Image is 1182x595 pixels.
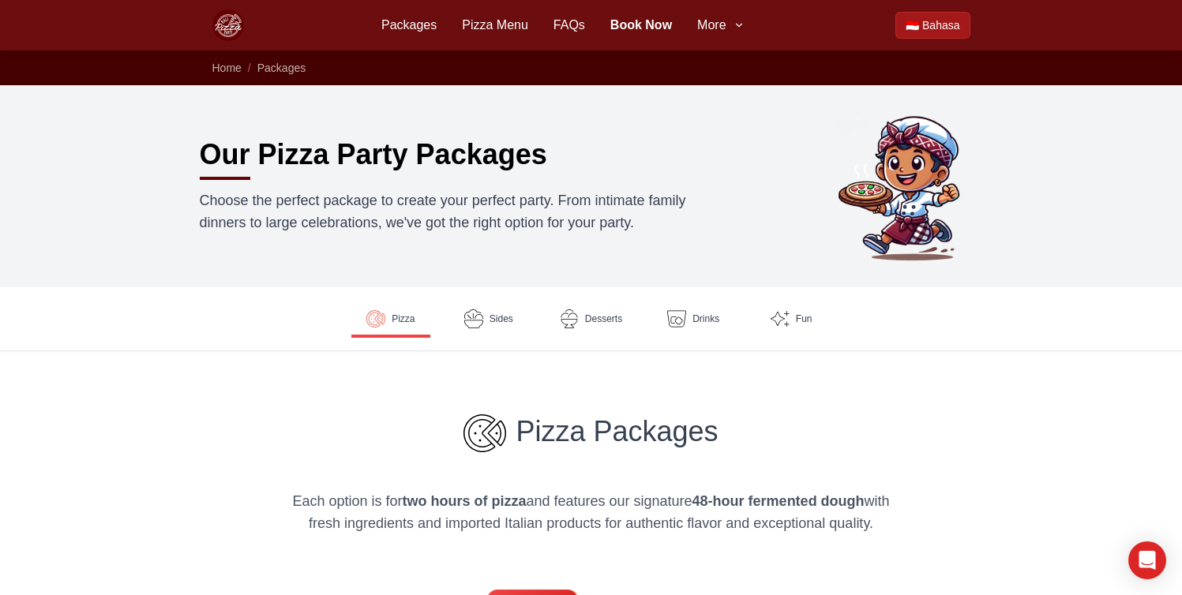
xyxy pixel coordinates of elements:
a: Drinks [654,300,733,338]
a: Book Now [610,16,672,35]
img: Fun [771,309,790,328]
p: Each option is for and features our signature with fresh ingredients and imported Italian product... [288,490,895,534]
a: FAQs [553,16,585,35]
div: Open Intercom Messenger [1128,541,1166,579]
span: Bahasa [922,17,959,33]
a: Fun [752,300,831,338]
span: Sides [490,312,513,325]
span: Drinks [692,312,719,325]
img: Desserts [560,309,579,328]
h1: Our Pizza Party Packages [200,139,547,170]
a: Pizza Menu [462,16,528,35]
a: Packages [381,16,437,35]
span: Pizza [392,312,415,325]
p: Choose the perfect package to create your perfect party. From intimate family dinners to large ce... [200,189,730,234]
a: Desserts [547,300,635,338]
span: Desserts [585,312,622,325]
img: Pizza [463,414,506,452]
img: Drinks [667,309,686,328]
strong: two hours of pizza [402,493,526,509]
span: More [697,16,726,35]
strong: 48-hour fermented dough [692,493,865,509]
a: Packages [257,62,306,74]
h3: Pizza Packages [288,414,895,452]
button: More [697,16,745,35]
a: Pizza [351,300,430,338]
img: Sides [464,309,483,328]
span: Fun [796,312,812,325]
a: Home [212,62,242,74]
img: Pizza [366,309,385,328]
a: Beralih ke Bahasa Indonesia [895,12,970,39]
img: Bali Pizza Party Logo [212,9,244,41]
img: Bali Pizza Party Packages [831,110,983,262]
li: / [248,60,251,76]
a: Sides [449,300,528,338]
